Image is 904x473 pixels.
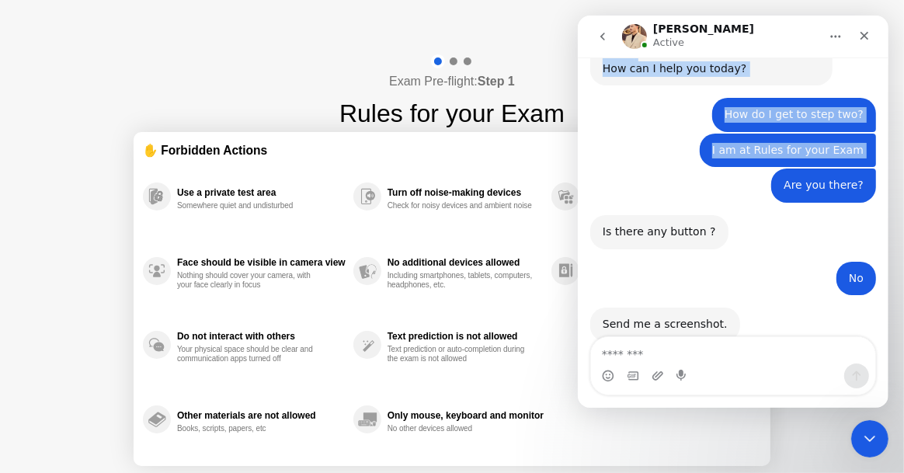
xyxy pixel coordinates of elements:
div: No other devices allowed [388,424,534,433]
div: ✋ Forbidden Actions [143,141,761,159]
h4: Exam Pre-flight: [389,72,515,91]
iframe: Intercom live chat [578,16,888,408]
div: No additional devices allowed [388,257,544,268]
div: Nothing should cover your camera, with your face clearly in focus [177,271,324,290]
div: Face should be visible in camera view [177,257,346,268]
h1: Rules for your Exam [339,95,565,132]
div: Only mouse, keyboard and monitor [388,410,544,421]
div: Use a private test area [177,187,346,198]
iframe: Intercom live chat [851,420,888,457]
div: Somewhere quiet and undisturbed [177,201,324,210]
div: Text prediction or auto-completion during the exam is not allowed [388,345,534,363]
div: Text prediction is not allowed [388,331,544,342]
div: Your physical space should be clear and communication apps turned off [177,345,324,363]
div: Books, scripts, papers, etc [177,424,324,433]
div: Do not interact with others [177,331,346,342]
div: Check for noisy devices and ambient noise [388,201,534,210]
div: Turn off noise-making devices [388,187,544,198]
div: Other materials are not allowed [177,410,346,421]
div: Including smartphones, tablets, computers, headphones, etc. [388,271,534,290]
b: Step 1 [478,75,515,88]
